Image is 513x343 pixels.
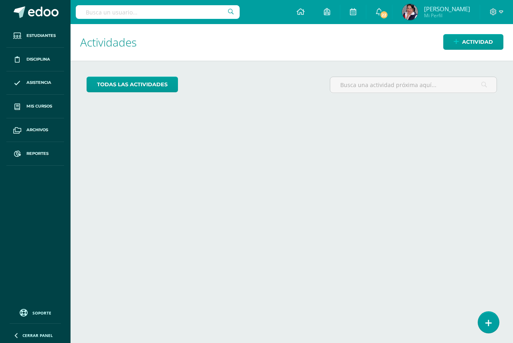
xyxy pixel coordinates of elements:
span: [PERSON_NAME] [424,5,470,13]
input: Busca una actividad próxima aquí... [330,77,497,93]
span: 22 [379,10,388,19]
a: Mis cursos [6,95,64,118]
a: Estudiantes [6,24,64,48]
span: Archivos [26,127,48,133]
a: Soporte [10,307,61,318]
a: todas las Actividades [87,77,178,92]
span: Mis cursos [26,103,52,110]
span: Reportes [26,150,48,157]
input: Busca un usuario... [76,5,239,19]
img: 65c5eed485de5d265f87d8d7be17e195.png [402,4,418,20]
a: Actividad [443,34,503,50]
span: Cerrar panel [22,333,53,338]
h1: Actividades [80,24,503,61]
a: Archivos [6,118,64,142]
span: Estudiantes [26,32,56,39]
span: Asistencia [26,79,51,86]
a: Reportes [6,142,64,166]
span: Mi Perfil [424,12,470,19]
a: Asistencia [6,71,64,95]
a: Disciplina [6,48,64,71]
span: Disciplina [26,56,50,63]
span: Actividad [462,35,493,49]
span: Soporte [32,310,51,316]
